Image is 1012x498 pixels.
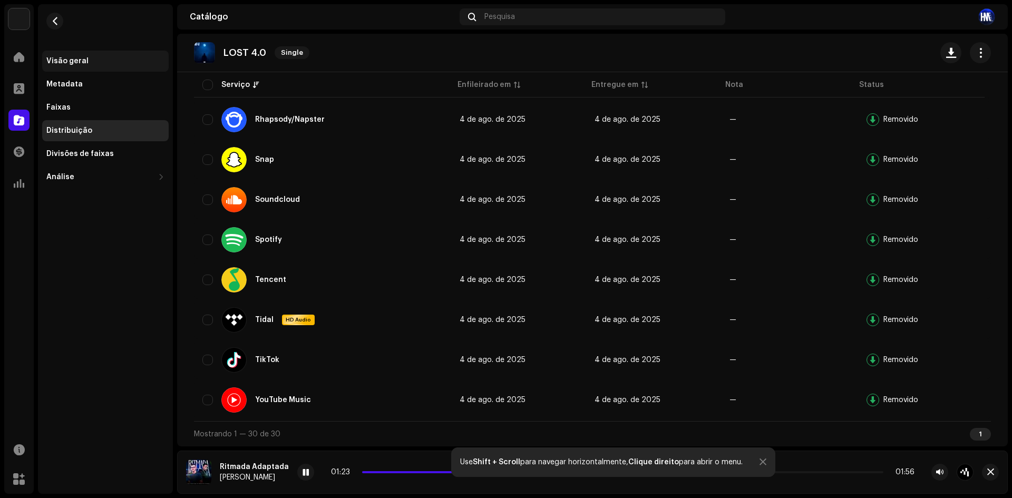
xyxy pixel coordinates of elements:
[220,463,289,471] div: Ritmada Adaptada
[460,236,526,243] span: 4 de ago. de 2025
[42,120,169,141] re-m-nav-item: Distribuição
[729,116,736,123] re-a-table-badge: —
[220,473,289,482] div: [PERSON_NAME]
[595,276,660,284] span: 4 de ago. de 2025
[595,196,660,203] span: 4 de ago. de 2025
[883,276,918,284] div: Removido
[255,316,274,324] div: Tidal
[970,428,991,441] div: 1
[46,103,71,112] div: Faixas
[883,356,918,364] div: Removido
[46,150,114,158] div: Divisões de faixas
[255,396,311,404] div: YouTube Music
[460,276,526,284] span: 4 de ago. de 2025
[484,13,515,21] span: Pesquisa
[42,51,169,72] re-m-nav-item: Visão geral
[255,196,300,203] div: Soundcloud
[729,276,736,284] re-a-table-badge: —
[46,57,89,65] div: Visão geral
[883,196,918,203] div: Removido
[42,97,169,118] re-m-nav-item: Faixas
[275,46,309,59] span: Single
[595,396,660,404] span: 4 de ago. de 2025
[42,143,169,164] re-m-nav-item: Divisões de faixas
[595,236,660,243] span: 4 de ago. de 2025
[255,236,282,243] div: Spotify
[42,167,169,188] re-m-nav-dropdown: Análise
[729,356,736,364] re-a-table-badge: —
[255,116,325,123] div: Rhapsody/Napster
[458,80,511,90] div: Enfileirado em
[460,116,526,123] span: 4 de ago. de 2025
[460,396,526,404] span: 4 de ago. de 2025
[194,431,280,438] span: Mostrando 1 — 30 de 30
[729,156,736,163] re-a-table-badge: —
[883,116,918,123] div: Removido
[888,468,914,476] div: 01:56
[42,74,169,95] re-m-nav-item: Metadata
[729,236,736,243] re-a-table-badge: —
[460,196,526,203] span: 4 de ago. de 2025
[460,156,526,163] span: 4 de ago. de 2025
[255,156,274,163] div: Snap
[460,356,526,364] span: 4 de ago. de 2025
[186,460,211,485] img: 16a80b53-20f4-488f-b69d-e0b358f99383
[729,316,736,324] re-a-table-badge: —
[460,316,526,324] span: 4 de ago. de 2025
[595,156,660,163] span: 4 de ago. de 2025
[283,316,314,324] span: HD Audio
[190,13,455,21] div: Catálogo
[978,8,995,25] img: 157bdc2e-462e-4224-844c-c414979c75ed
[194,42,215,63] img: 1792a3fd-dc78-413a-8832-927a087f440c
[223,47,266,58] p: LOST 4.0
[255,276,286,284] div: Tencent
[883,316,918,324] div: Removido
[595,356,660,364] span: 4 de ago. de 2025
[883,156,918,163] div: Removido
[255,356,279,364] div: TikTok
[46,126,92,135] div: Distribuição
[46,80,83,89] div: Metadata
[883,396,918,404] div: Removido
[591,80,638,90] div: Entregue em
[595,316,660,324] span: 4 de ago. de 2025
[46,173,74,181] div: Análise
[595,116,660,123] span: 4 de ago. de 2025
[8,8,30,30] img: 1cf725b2-75a2-44e7-8fdf-5f1256b3d403
[883,236,918,243] div: Removido
[729,396,736,404] re-a-table-badge: —
[331,468,358,476] div: 01:23
[729,196,736,203] re-a-table-badge: —
[221,80,250,90] div: Serviço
